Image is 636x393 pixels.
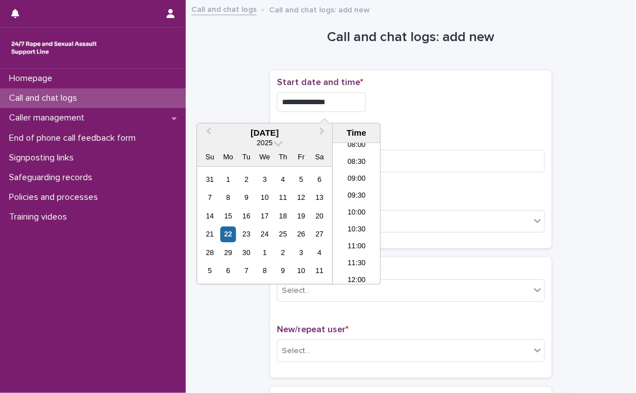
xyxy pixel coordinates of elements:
[312,208,327,224] div: Choose Saturday, September 20th, 2025
[257,172,272,187] div: Choose Wednesday, September 3rd, 2025
[333,138,380,155] li: 08:00
[269,3,370,15] p: Call and chat logs: add new
[314,124,332,142] button: Next Month
[275,150,290,165] div: Th
[333,189,380,206] li: 09:30
[9,37,99,59] img: rhQMoQhaT3yELyF149Cw
[294,227,309,242] div: Choose Friday, September 26th, 2025
[202,227,217,242] div: Choose Sunday, September 21st, 2025
[275,172,290,187] div: Choose Thursday, September 4th, 2025
[312,227,327,242] div: Choose Saturday, September 27th, 2025
[282,345,310,357] div: Select...
[312,150,327,165] div: Sa
[239,264,254,279] div: Choose Tuesday, October 7th, 2025
[312,245,327,260] div: Choose Saturday, October 4th, 2025
[294,172,309,187] div: Choose Friday, September 5th, 2025
[221,150,236,165] div: Mo
[202,245,217,260] div: Choose Sunday, September 28th, 2025
[275,190,290,206] div: Choose Thursday, September 11th, 2025
[201,171,329,280] div: month 2025-09
[221,264,236,279] div: Choose Monday, October 6th, 2025
[5,172,101,183] p: Safeguarding records
[197,128,332,138] div: [DATE]
[239,172,254,187] div: Choose Tuesday, September 2nd, 2025
[294,150,309,165] div: Fr
[275,227,290,242] div: Choose Thursday, September 25th, 2025
[257,150,272,165] div: We
[202,190,217,206] div: Choose Sunday, September 7th, 2025
[275,264,290,279] div: Choose Thursday, October 9th, 2025
[202,172,217,187] div: Choose Sunday, August 31st, 2025
[275,245,290,260] div: Choose Thursday, October 2nd, 2025
[294,264,309,279] div: Choose Friday, October 10th, 2025
[5,212,76,222] p: Training videos
[5,153,83,163] p: Signposting links
[257,139,272,148] span: 2025
[239,190,254,206] div: Choose Tuesday, September 9th, 2025
[333,206,380,222] li: 10:00
[5,113,93,123] p: Caller management
[294,190,309,206] div: Choose Friday, September 12th, 2025
[333,155,380,172] li: 08:30
[275,208,290,224] div: Choose Thursday, September 18th, 2025
[239,245,254,260] div: Choose Tuesday, September 30th, 2025
[257,190,272,206] div: Choose Wednesday, September 10th, 2025
[294,245,309,260] div: Choose Friday, October 3rd, 2025
[257,227,272,242] div: Choose Wednesday, September 24th, 2025
[312,172,327,187] div: Choose Saturday, September 6th, 2025
[202,264,217,279] div: Choose Sunday, October 5th, 2025
[221,245,236,260] div: Choose Monday, September 29th, 2025
[257,264,272,279] div: Choose Wednesday, October 8th, 2025
[221,190,236,206] div: Choose Monday, September 8th, 2025
[191,2,257,15] a: Call and chat logs
[239,150,254,165] div: Tu
[312,190,327,206] div: Choose Saturday, September 13th, 2025
[5,133,145,144] p: End of phone call feedback form
[282,285,310,297] div: Select...
[202,208,217,224] div: Choose Sunday, September 14th, 2025
[333,222,380,239] li: 10:30
[333,256,380,273] li: 11:30
[270,29,552,46] h1: Call and chat logs: add new
[5,73,61,84] p: Homepage
[333,273,380,290] li: 12:00
[5,192,107,203] p: Policies and processes
[335,128,377,138] div: Time
[221,208,236,224] div: Choose Monday, September 15th, 2025
[257,208,272,224] div: Choose Wednesday, September 17th, 2025
[221,172,236,187] div: Choose Monday, September 1st, 2025
[333,239,380,256] li: 11:00
[221,227,236,242] div: Choose Monday, September 22nd, 2025
[277,325,348,334] span: New/repeat user
[294,208,309,224] div: Choose Friday, September 19th, 2025
[239,227,254,242] div: Choose Tuesday, September 23rd, 2025
[239,208,254,224] div: Choose Tuesday, September 16th, 2025
[202,150,217,165] div: Su
[312,264,327,279] div: Choose Saturday, October 11th, 2025
[277,78,363,87] span: Start date and time
[198,124,216,142] button: Previous Month
[333,172,380,189] li: 09:00
[257,245,272,260] div: Choose Wednesday, October 1st, 2025
[5,93,86,104] p: Call and chat logs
